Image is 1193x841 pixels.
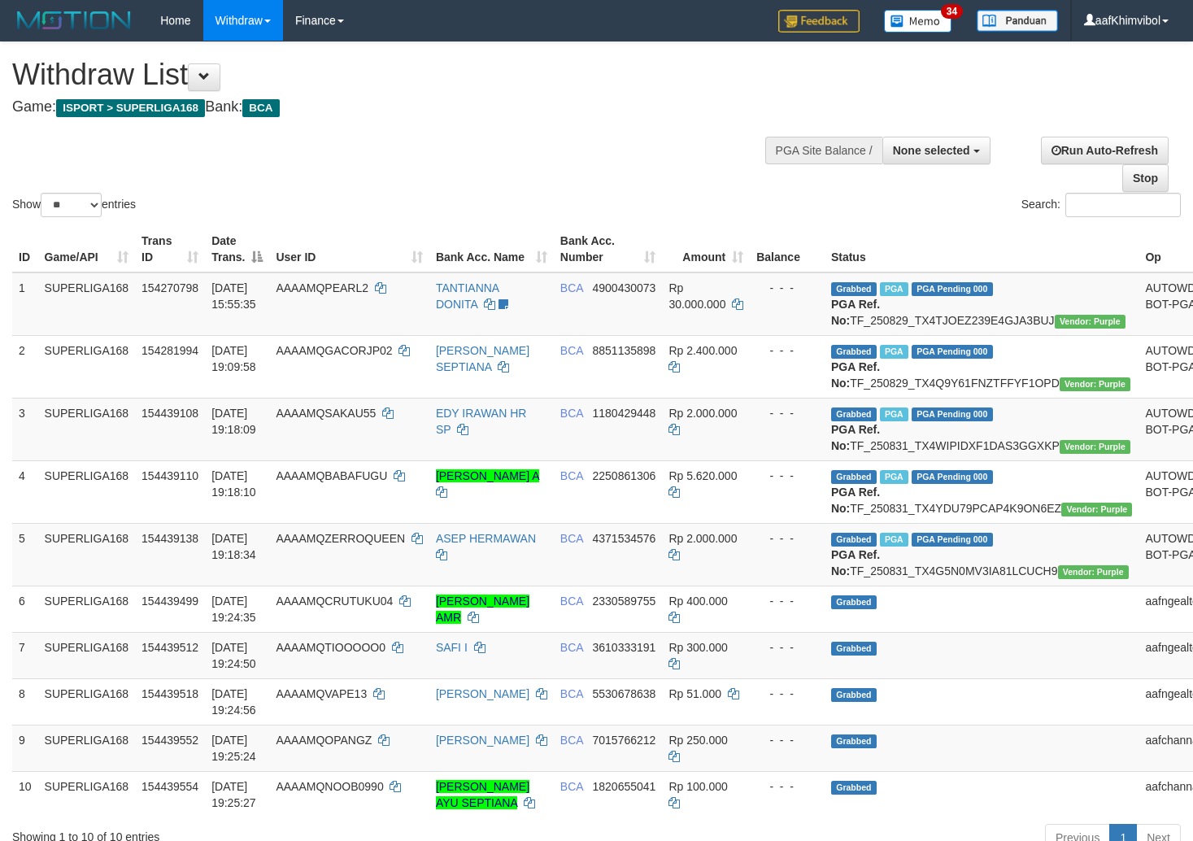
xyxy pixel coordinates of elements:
[668,532,737,545] span: Rp 2.000.000
[436,532,536,545] a: ASEP HERMAWAN
[825,272,1139,336] td: TF_250829_TX4TJOEZ239E4GJA3BUJ
[205,226,269,272] th: Date Trans.: activate to sort column descending
[211,532,256,561] span: [DATE] 19:18:34
[436,281,499,311] a: TANTIANNA DONITA
[668,407,737,420] span: Rp 2.000.000
[142,281,198,294] span: 154270798
[211,687,256,717] span: [DATE] 19:24:56
[668,595,727,608] span: Rp 400.000
[276,344,392,357] span: AAAAMQGACORJP02
[276,532,405,545] span: AAAAMQZERROQUEEN
[941,4,963,19] span: 34
[211,407,256,436] span: [DATE] 19:18:09
[756,468,818,484] div: - - -
[276,641,385,654] span: AAAAMQTIOOOOO0
[668,469,737,482] span: Rp 5.620.000
[560,687,583,700] span: BCA
[756,530,818,547] div: - - -
[142,469,198,482] span: 154439110
[560,595,583,608] span: BCA
[750,226,825,272] th: Balance
[211,469,256,499] span: [DATE] 19:18:10
[756,593,818,609] div: - - -
[276,595,393,608] span: AAAAMQCRUTUKU04
[12,460,38,523] td: 4
[38,272,136,336] td: SUPERLIGA168
[560,344,583,357] span: BCA
[560,780,583,793] span: BCA
[1061,503,1132,516] span: Vendor URL: https://trx4.1velocity.biz
[831,345,877,359] span: Grabbed
[436,734,529,747] a: [PERSON_NAME]
[436,780,529,809] a: [PERSON_NAME] AYU SEPTIANA
[880,407,908,421] span: Marked by aafsoumeymey
[1021,193,1181,217] label: Search:
[882,137,991,164] button: None selected
[12,193,136,217] label: Show entries
[12,398,38,460] td: 3
[756,280,818,296] div: - - -
[825,398,1139,460] td: TF_250831_TX4WIPIDXF1DAS3GGXKP
[38,586,136,632] td: SUPERLIGA168
[142,641,198,654] span: 154439512
[593,780,656,793] span: Copy 1820655041 to clipboard
[560,734,583,747] span: BCA
[831,470,877,484] span: Grabbed
[831,595,877,609] span: Grabbed
[825,523,1139,586] td: TF_250831_TX4G5N0MV3IA81LCUCH9
[825,335,1139,398] td: TF_250829_TX4Q9Y61FNZTFFYF1OPD
[1060,377,1130,391] span: Vendor URL: https://trx4.1velocity.biz
[436,595,529,624] a: [PERSON_NAME] AMR
[831,407,877,421] span: Grabbed
[1065,193,1181,217] input: Search:
[831,533,877,547] span: Grabbed
[276,734,372,747] span: AAAAMQOPANGZ
[436,641,468,654] a: SAFI I
[831,642,877,656] span: Grabbed
[38,226,136,272] th: Game/API: activate to sort column ascending
[912,407,993,421] span: PGA Pending
[912,345,993,359] span: PGA Pending
[135,226,205,272] th: Trans ID: activate to sort column ascending
[593,532,656,545] span: Copy 4371534576 to clipboard
[436,407,527,436] a: EDY IRAWAN HR SP
[211,595,256,624] span: [DATE] 19:24:35
[560,281,583,294] span: BCA
[38,523,136,586] td: SUPERLIGA168
[831,548,880,577] b: PGA Ref. No:
[831,282,877,296] span: Grabbed
[12,226,38,272] th: ID
[668,344,737,357] span: Rp 2.400.000
[668,780,727,793] span: Rp 100.000
[12,586,38,632] td: 6
[142,407,198,420] span: 154439108
[893,144,970,157] span: None selected
[41,193,102,217] select: Showentries
[977,10,1058,32] img: panduan.png
[756,686,818,702] div: - - -
[593,641,656,654] span: Copy 3610333191 to clipboard
[668,281,725,311] span: Rp 30.000.000
[756,732,818,748] div: - - -
[12,272,38,336] td: 1
[825,460,1139,523] td: TF_250831_TX4YDU79PCAP4K9ON6EZ
[560,641,583,654] span: BCA
[593,595,656,608] span: Copy 2330589755 to clipboard
[831,298,880,327] b: PGA Ref. No:
[560,469,583,482] span: BCA
[276,469,387,482] span: AAAAMQBABAFUGU
[912,533,993,547] span: PGA Pending
[880,533,908,547] span: Marked by aafsoumeymey
[593,281,656,294] span: Copy 4900430073 to clipboard
[242,99,279,117] span: BCA
[1041,137,1169,164] a: Run Auto-Refresh
[831,688,877,702] span: Grabbed
[38,335,136,398] td: SUPERLIGA168
[211,281,256,311] span: [DATE] 15:55:35
[831,423,880,452] b: PGA Ref. No:
[38,460,136,523] td: SUPERLIGA168
[831,781,877,795] span: Grabbed
[668,734,727,747] span: Rp 250.000
[436,469,539,482] a: [PERSON_NAME] A
[142,595,198,608] span: 154439499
